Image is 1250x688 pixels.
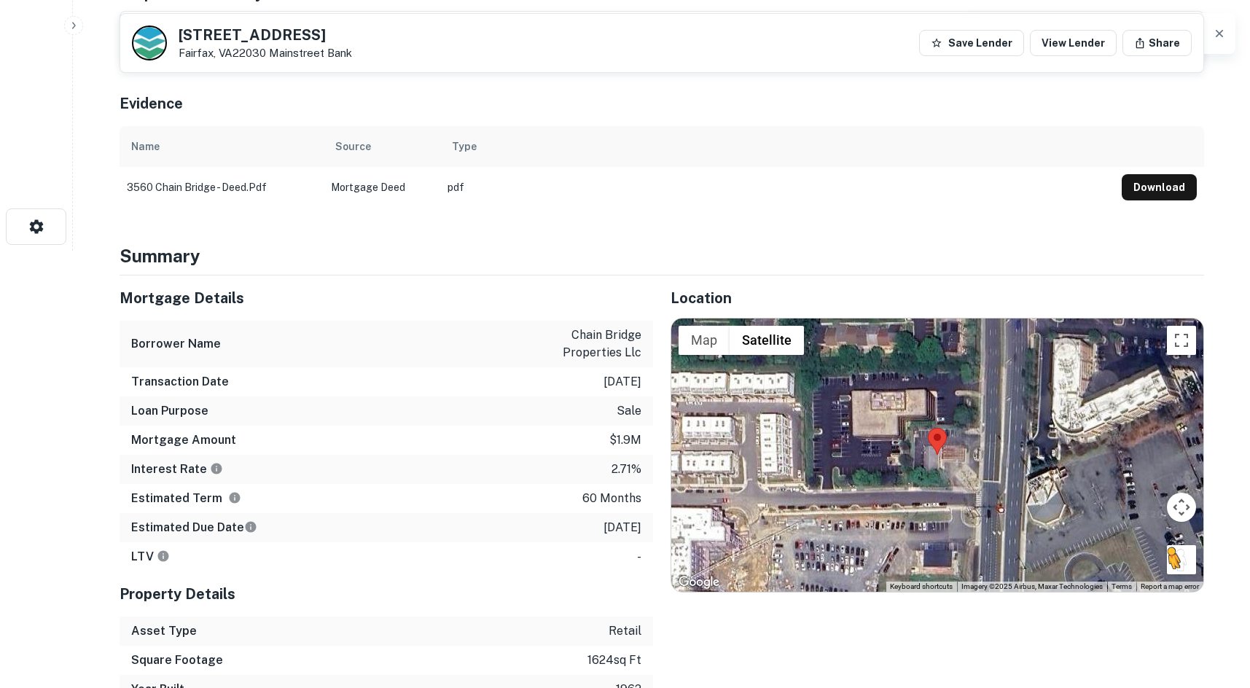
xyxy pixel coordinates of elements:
[1122,174,1197,200] button: Download
[120,167,324,208] td: 3560 chain bridge - deed.pdf
[131,138,160,155] div: Name
[131,652,223,669] h6: Square Footage
[179,47,352,60] p: Fairfax, VA22030
[603,373,641,391] p: [DATE]
[131,373,229,391] h6: Transaction Date
[919,30,1024,56] button: Save Lender
[179,28,352,42] h5: [STREET_ADDRESS]
[120,583,653,605] h5: Property Details
[131,431,236,449] h6: Mortgage Amount
[582,490,641,507] p: 60 months
[210,462,223,475] svg: The interest rates displayed on the website are for informational purposes only and may be report...
[131,519,257,536] h6: Estimated Due Date
[890,582,953,592] button: Keyboard shortcuts
[157,550,170,563] svg: LTVs displayed on the website are for informational purposes only and may be reported incorrectly...
[131,335,221,353] h6: Borrower Name
[1177,525,1250,595] iframe: Chat Widget
[131,461,223,478] h6: Interest Rate
[244,520,257,533] svg: Estimate is based on a standard schedule for this type of loan.
[1112,582,1132,590] a: Terms
[587,652,641,669] p: 1624 sq ft
[612,461,641,478] p: 2.71%
[131,490,241,507] h6: Estimated Term
[120,126,1204,208] div: scrollable content
[671,287,1204,309] h5: Location
[603,519,641,536] p: [DATE]
[452,138,477,155] div: Type
[1030,30,1117,56] a: View Lender
[617,402,641,420] p: sale
[609,431,641,449] p: $1.9m
[961,582,1103,590] span: Imagery ©2025 Airbus, Maxar Technologies
[131,402,208,420] h6: Loan Purpose
[637,548,641,566] p: -
[120,93,183,114] h5: Evidence
[679,326,730,355] button: Show street map
[1167,493,1196,522] button: Map camera controls
[510,327,641,361] p: chain bridge properties llc
[1141,582,1199,590] a: Report a map error
[609,622,641,640] p: retail
[730,326,804,355] button: Show satellite imagery
[228,491,241,504] svg: Term is based on a standard schedule for this type of loan.
[120,287,653,309] h5: Mortgage Details
[131,548,170,566] h6: LTV
[324,167,440,208] td: Mortgage Deed
[324,126,440,167] th: Source
[1122,30,1192,56] button: Share
[131,622,197,640] h6: Asset Type
[1167,326,1196,355] button: Toggle fullscreen view
[269,47,352,59] a: Mainstreet Bank
[120,243,1204,269] h4: Summary
[1167,545,1196,574] button: Drag Pegman onto the map to open Street View
[440,167,1114,208] td: pdf
[675,573,723,592] img: Google
[335,138,371,155] div: Source
[675,573,723,592] a: Open this area in Google Maps (opens a new window)
[440,126,1114,167] th: Type
[120,126,324,167] th: Name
